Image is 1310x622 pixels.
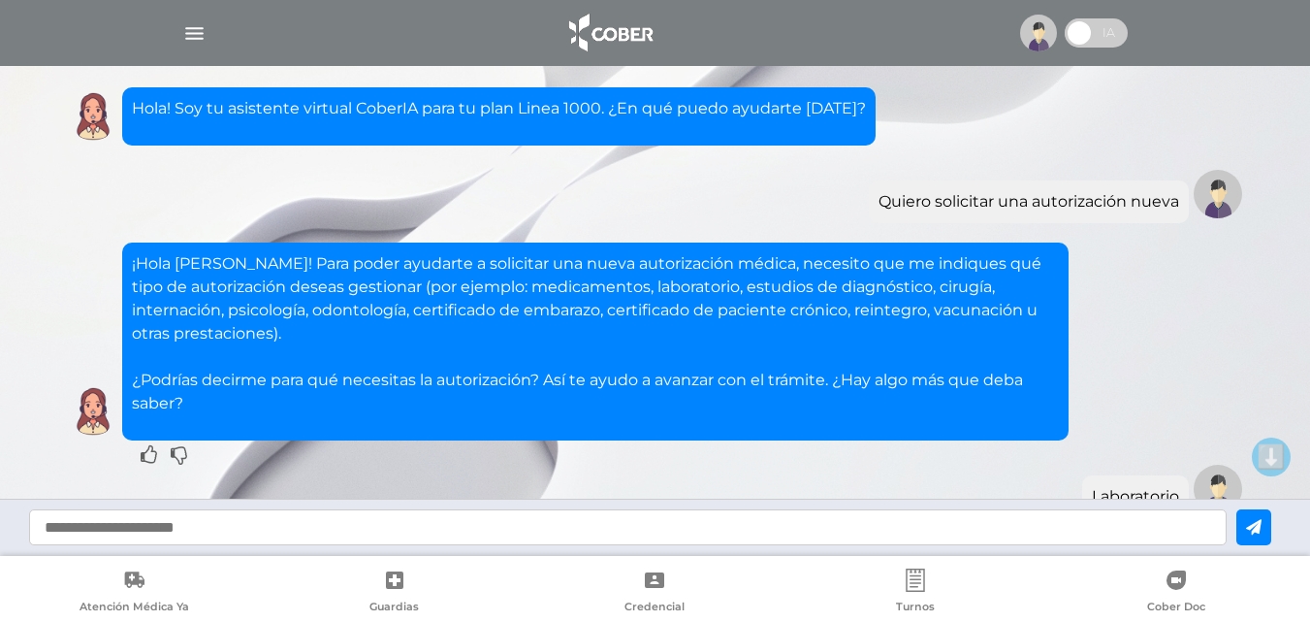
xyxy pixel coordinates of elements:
div: Quiero solicitar una autorización nueva [879,190,1179,213]
a: Guardias [265,569,526,618]
div: Laboratorio [1092,485,1179,508]
img: logo_cober_home-white.png [559,10,660,56]
span: Turnos [896,600,935,617]
img: Cober IA [69,92,117,141]
img: Cober_menu-lines-white.svg [182,21,207,46]
img: Tu imagen [1194,170,1242,218]
p: ¡Hola [PERSON_NAME]! Para poder ayudarte a solicitar una nueva autorización médica, necesito que ... [132,252,1059,415]
span: Cober Doc [1147,600,1205,617]
button: ⬇️ [1252,438,1291,476]
img: profile-placeholder.svg [1020,15,1057,51]
p: Hola! Soy tu asistente virtual CoberIA para tu plan Linea 1000. ¿En qué puedo ayudarte [DATE]? [132,97,866,120]
span: Atención Médica Ya [80,600,189,617]
a: Cober Doc [1045,569,1306,618]
span: Credencial [624,600,685,617]
img: Cober IA [69,387,117,436]
a: Credencial [525,569,785,618]
a: Atención Médica Ya [4,569,265,618]
a: Turnos [785,569,1046,618]
span: Guardias [369,600,419,617]
img: Tu imagen [1194,465,1242,513]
